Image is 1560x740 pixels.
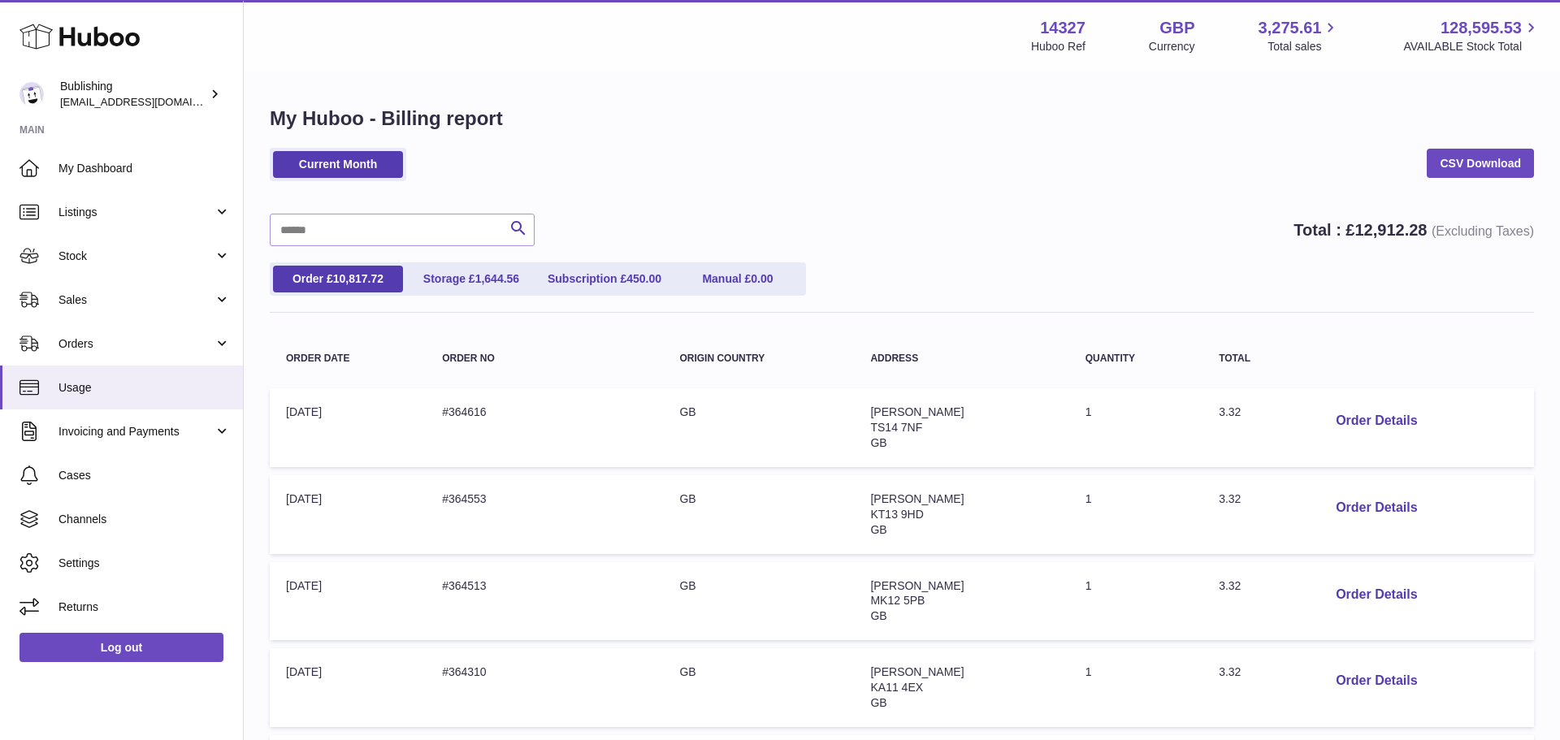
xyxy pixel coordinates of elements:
[270,388,426,467] td: [DATE]
[1219,665,1241,678] span: 3.32
[426,388,663,467] td: #364616
[270,475,426,554] td: [DATE]
[333,272,383,285] span: 10,817.72
[60,79,206,110] div: Bublishing
[870,436,886,449] span: GB
[870,681,923,694] span: KA11 4EX
[870,492,964,505] span: [PERSON_NAME]
[663,648,854,727] td: GB
[58,599,231,615] span: Returns
[426,475,663,554] td: #364553
[870,523,886,536] span: GB
[475,272,520,285] span: 1,644.56
[270,562,426,641] td: [DATE]
[1441,17,1522,39] span: 128,595.53
[19,82,44,106] img: internalAdmin-14327@internal.huboo.com
[663,337,854,380] th: Origin Country
[19,633,223,662] a: Log out
[58,161,231,176] span: My Dashboard
[270,106,1534,132] h1: My Huboo - Billing report
[539,266,669,292] a: Subscription £450.00
[1259,17,1322,39] span: 3,275.61
[1323,664,1430,698] button: Order Details
[1354,221,1427,239] span: 12,912.28
[663,562,854,641] td: GB
[870,665,964,678] span: [PERSON_NAME]
[1031,39,1085,54] div: Huboo Ref
[1323,578,1430,612] button: Order Details
[1069,648,1202,727] td: 1
[1069,562,1202,641] td: 1
[1040,17,1085,39] strong: 14327
[870,594,925,607] span: MK12 5PB
[673,266,803,292] a: Manual £0.00
[58,249,214,264] span: Stock
[1219,492,1241,505] span: 3.32
[1259,17,1341,54] a: 3,275.61 Total sales
[58,292,214,308] span: Sales
[1149,39,1195,54] div: Currency
[663,475,854,554] td: GB
[870,609,886,622] span: GB
[1219,579,1241,592] span: 3.32
[1202,337,1306,380] th: Total
[1293,221,1534,239] strong: Total : £
[58,556,231,571] span: Settings
[854,337,1068,380] th: Address
[270,337,426,380] th: Order Date
[426,337,663,380] th: Order no
[1069,475,1202,554] td: 1
[1267,39,1340,54] span: Total sales
[273,151,403,178] a: Current Month
[273,266,403,292] a: Order £10,817.72
[870,421,922,434] span: TS14 7NF
[870,405,964,418] span: [PERSON_NAME]
[870,579,964,592] span: [PERSON_NAME]
[426,562,663,641] td: #364513
[1403,39,1540,54] span: AVAILABLE Stock Total
[751,272,773,285] span: 0.00
[270,648,426,727] td: [DATE]
[58,468,231,483] span: Cases
[60,95,239,108] span: [EMAIL_ADDRESS][DOMAIN_NAME]
[870,508,923,521] span: KT13 9HD
[1432,224,1534,238] span: (Excluding Taxes)
[1323,405,1430,438] button: Order Details
[663,388,854,467] td: GB
[1159,17,1194,39] strong: GBP
[58,512,231,527] span: Channels
[1323,491,1430,525] button: Order Details
[870,696,886,709] span: GB
[1403,17,1540,54] a: 128,595.53 AVAILABLE Stock Total
[58,205,214,220] span: Listings
[1069,388,1202,467] td: 1
[58,380,231,396] span: Usage
[406,266,536,292] a: Storage £1,644.56
[1427,149,1534,178] a: CSV Download
[626,272,661,285] span: 450.00
[1219,405,1241,418] span: 3.32
[58,336,214,352] span: Orders
[58,424,214,439] span: Invoicing and Payments
[426,648,663,727] td: #364310
[1069,337,1202,380] th: Quantity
